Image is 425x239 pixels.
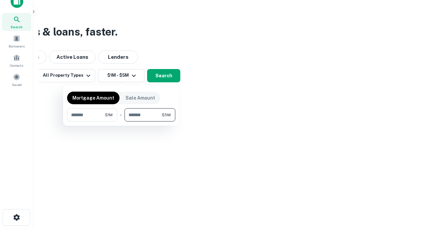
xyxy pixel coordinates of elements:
[392,186,425,218] iframe: Chat Widget
[162,112,171,118] span: $5M
[72,94,114,102] p: Mortgage Amount
[105,112,113,118] span: $1M
[126,94,155,102] p: Sale Amount
[120,108,122,121] div: -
